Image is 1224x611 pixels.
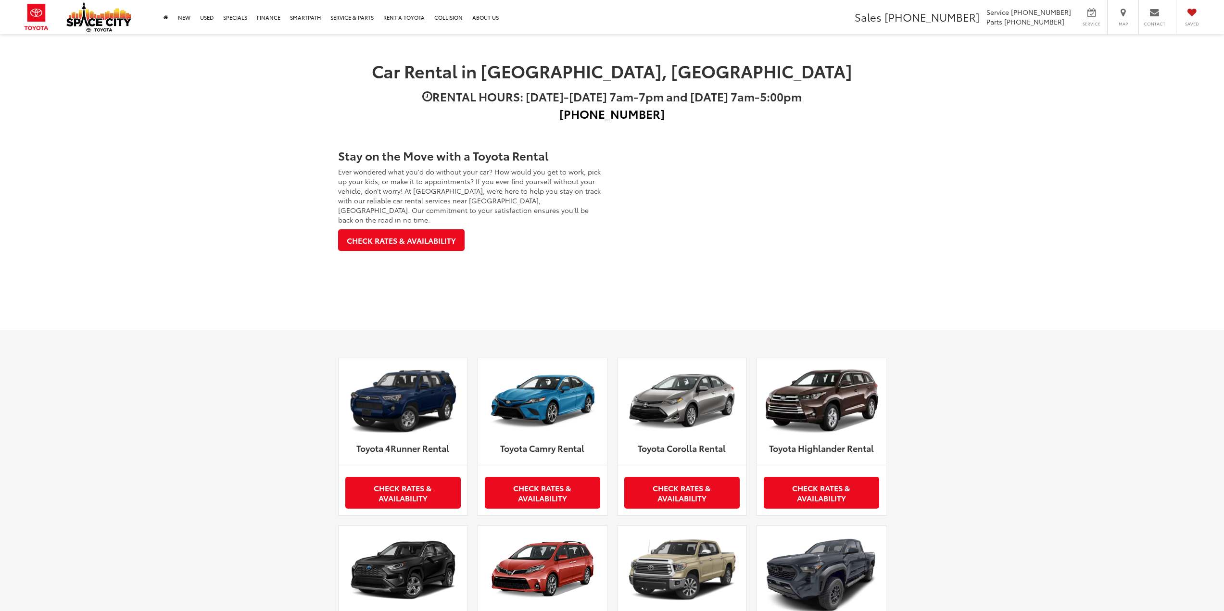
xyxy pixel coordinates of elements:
h2: Car Rental in [GEOGRAPHIC_DATA], [GEOGRAPHIC_DATA] [338,61,886,80]
a: Check Rates & Availability [485,477,600,509]
img: Space City Toyota [66,2,131,32]
span: Map [1112,21,1134,27]
span: Contact [1144,21,1165,27]
img: Toyota Avalon Rental at Space City Toyota in #CITY TX [624,365,740,439]
img: Toyota Tacoma Rental at Space City Toyota in #CITY TX [345,365,461,439]
span: Service [1081,21,1102,27]
h3: Stay on the Move with a Toyota Rental [338,149,605,162]
span: Parts [986,17,1002,26]
img: Toyota Camry Rental at Space City Toyota in #CITY TX [485,365,600,439]
h3: RENTAL HOURS: [DATE]-[DATE] 7am-7pm and [DATE] 7am-5:00pm [338,90,886,102]
a: Check Rates & Availability [338,229,465,251]
p: Toyota Camry Rental [485,444,600,453]
span: Service [986,7,1009,17]
img: Toyota Highlander Rental at Space City Toyota in #CITY TX [345,533,461,607]
img: Toyota Prius Rental at Space City Toyota in #CITY TX [485,533,600,607]
a: Check Rates & Availability [624,477,740,509]
p: Toyota Corolla Rental [624,444,740,453]
strong: [PHONE_NUMBER] [559,105,665,122]
span: [PHONE_NUMBER] [1011,7,1071,17]
span: Saved [1181,21,1202,27]
span: [PHONE_NUMBER] [1004,17,1064,26]
p: Toyota Highlander Rental [764,444,879,453]
p: Ever wondered what you'd do without your car? How would you get to work, pick up your kids, or ma... [338,167,605,224]
img: Toyota Corolla Rental at Space City Toyota in #CITY TX [764,365,879,439]
a: Check Rates & Availability [764,477,879,509]
span: Sales [855,9,882,25]
a: Check Rates & Availability [345,477,461,509]
iframe: IFRAME_TITLE [619,146,886,296]
span: [PHONE_NUMBER] [884,9,980,25]
img: Toyota Sienna Rental at Space City Toyota in #CITY TX [624,533,740,607]
p: Toyota 4Runner Rental [345,444,461,453]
